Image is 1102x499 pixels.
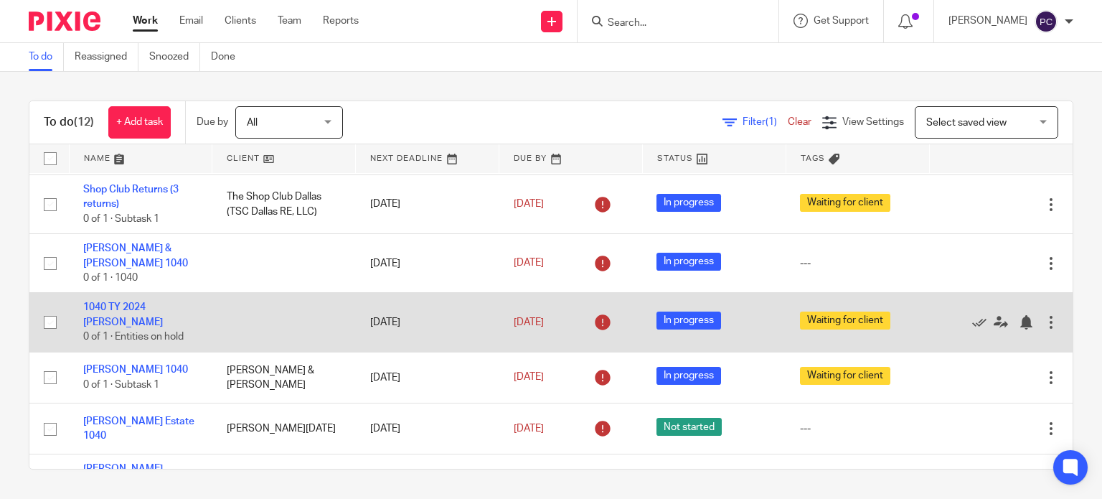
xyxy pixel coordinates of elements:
input: Search [606,17,735,30]
a: Team [278,14,301,28]
span: View Settings [842,117,904,127]
span: Tags [801,154,825,162]
td: [PERSON_NAME][DATE] [212,404,356,454]
span: [DATE] [514,258,544,269]
a: Reassigned [75,43,138,71]
a: Email [179,14,203,28]
td: The Shop Club Dallas (TSC Dallas RE, LLC) [212,175,356,234]
a: [PERSON_NAME] & [PERSON_NAME] 1040 [83,243,188,268]
span: (1) [766,117,777,127]
img: Pixie [29,11,100,31]
td: [DATE] [356,293,499,352]
img: svg%3E [1035,10,1058,33]
span: Waiting for client [800,367,890,385]
span: 0 of 1 · Entities on hold [83,332,184,342]
p: Due by [197,115,228,129]
span: In progress [656,367,721,385]
a: + Add task [108,106,171,139]
td: [DATE] [356,352,499,403]
a: Work [133,14,158,28]
span: All [247,118,258,128]
span: Select saved view [926,118,1007,128]
a: Snoozed [149,43,200,71]
a: To do [29,43,64,71]
span: In progress [656,253,721,271]
td: [DATE] [356,404,499,454]
span: (12) [74,116,94,128]
a: Reports [323,14,359,28]
span: Waiting for client [800,194,890,212]
td: [DATE] [356,175,499,234]
a: Mark as done [972,315,994,330]
a: Clear [788,117,811,127]
p: [PERSON_NAME] [948,14,1027,28]
span: 0 of 1 · 1040 [83,273,138,283]
span: Filter [743,117,788,127]
span: Not started [656,418,722,436]
span: [DATE] [514,373,544,383]
div: --- [800,421,915,436]
span: In progress [656,312,721,330]
a: Shop Club Returns (3 returns) [83,185,179,209]
div: --- [800,256,915,271]
td: [DATE] [356,234,499,293]
a: [PERSON_NAME] 1040 [83,365,188,375]
a: 1040 TY 2024 [PERSON_NAME] [83,302,163,327]
a: Done [211,43,246,71]
span: [DATE] [514,424,544,434]
span: Waiting for client [800,312,890,330]
h1: To do [44,115,94,130]
span: [DATE] [514,199,544,209]
td: [PERSON_NAME] & [PERSON_NAME] [212,352,356,403]
span: 0 of 1 · Subtask 1 [83,214,159,224]
span: [DATE] [514,317,544,327]
a: Clients [225,14,256,28]
span: In progress [656,194,721,212]
a: [PERSON_NAME] Estate 1040 [83,416,194,441]
span: Get Support [814,16,869,26]
span: 0 of 1 · Subtask 1 [83,380,159,390]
